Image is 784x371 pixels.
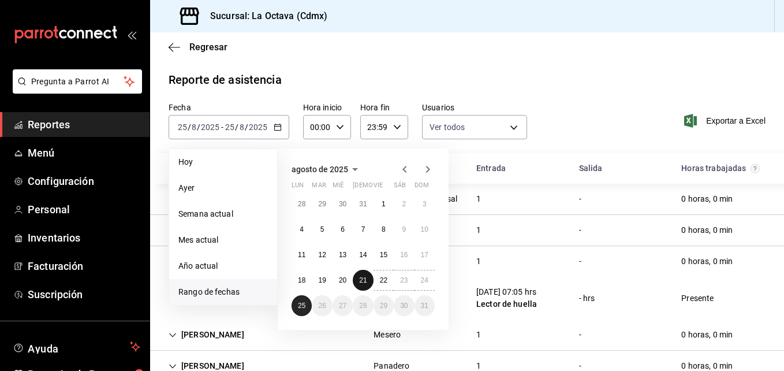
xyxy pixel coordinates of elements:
[476,298,537,310] div: Lector de huella
[200,123,220,132] input: ----
[374,219,394,240] button: 8 de agosto de 2025
[28,202,140,217] span: Personal
[430,121,465,133] span: Ver todos
[292,244,312,265] button: 11 de agosto de 2025
[570,251,591,272] div: Cell
[178,208,268,220] span: Semana actual
[312,244,332,265] button: 12 de agosto de 2025
[672,188,742,210] div: Cell
[380,251,387,259] abbr: 15 de agosto de 2025
[672,288,723,309] div: Cell
[300,225,304,233] abbr: 4 de agosto de 2025
[394,181,406,194] abbr: sábado
[353,219,373,240] button: 7 de agosto de 2025
[312,270,332,291] button: 19 de agosto de 2025
[292,219,312,240] button: 4 de agosto de 2025
[312,181,326,194] abbr: martes
[467,281,546,315] div: Cell
[320,225,324,233] abbr: 5 de agosto de 2025
[312,194,332,214] button: 29 de julio de 2025
[318,251,326,259] abbr: 12 de agosto de 2025
[339,251,346,259] abbr: 13 de agosto de 2025
[150,215,784,246] div: Row
[292,194,312,214] button: 28 de julio de 2025
[423,200,427,208] abbr: 3 de agosto de 2025
[298,276,305,284] abbr: 18 de agosto de 2025
[333,219,353,240] button: 6 de agosto de 2025
[312,219,332,240] button: 5 de agosto de 2025
[361,225,365,233] abbr: 7 de agosto de 2025
[360,103,408,112] label: Hora fin
[570,324,591,346] div: Cell
[374,194,394,214] button: 1 de agosto de 2025
[402,200,406,208] abbr: 2 de agosto de 2025
[225,123,235,132] input: --
[28,145,140,161] span: Menú
[292,162,362,176] button: agosto de 2025
[150,320,784,351] div: Row
[292,295,312,316] button: 25 de agosto de 2025
[421,251,428,259] abbr: 17 de agosto de 2025
[178,182,268,194] span: Ayer
[374,270,394,291] button: 22 de agosto de 2025
[150,153,784,184] div: Head
[353,244,373,265] button: 14 de agosto de 2025
[380,302,387,310] abbr: 29 de agosto de 2025
[245,123,248,132] span: /
[341,225,345,233] abbr: 6 de agosto de 2025
[292,181,304,194] abbr: lunes
[159,324,253,346] div: Cell
[191,123,197,132] input: --
[353,181,421,194] abbr: jueves
[415,194,435,214] button: 3 de agosto de 2025
[201,9,327,23] h3: Sucursal: La Octava (Cdmx)
[359,302,367,310] abbr: 28 de agosto de 2025
[402,225,406,233] abbr: 9 de agosto de 2025
[298,200,305,208] abbr: 28 de julio de 2025
[159,158,364,179] div: HeadCell
[8,84,142,96] a: Pregunta a Parrot AI
[359,276,367,284] abbr: 21 de agosto de 2025
[339,302,346,310] abbr: 27 de agosto de 2025
[400,251,408,259] abbr: 16 de agosto de 2025
[672,158,775,179] div: HeadCell
[189,42,227,53] span: Regresar
[298,302,305,310] abbr: 25 de agosto de 2025
[570,220,591,241] div: Cell
[686,114,766,128] button: Exportar a Excel
[169,71,282,88] div: Reporte de asistencia
[159,251,253,272] div: Cell
[339,200,346,208] abbr: 30 de julio de 2025
[421,276,428,284] abbr: 24 de agosto de 2025
[178,286,268,298] span: Rango de fechas
[672,220,742,241] div: Cell
[467,158,570,179] div: HeadCell
[333,244,353,265] button: 13 de agosto de 2025
[422,103,527,112] label: Usuarios
[28,230,140,246] span: Inventarios
[303,103,351,112] label: Hora inicio
[333,194,353,214] button: 30 de julio de 2025
[292,165,348,174] span: agosto de 2025
[169,103,289,112] label: Fecha
[127,30,136,39] button: open_drawer_menu
[312,295,332,316] button: 26 de agosto de 2025
[333,181,344,194] abbr: miércoles
[672,251,742,272] div: Cell
[374,329,401,341] div: Mesero
[188,123,191,132] span: /
[150,246,784,277] div: Row
[239,123,245,132] input: --
[570,288,604,309] div: Cell
[28,173,140,189] span: Configuración
[374,295,394,316] button: 29 de agosto de 2025
[570,158,673,179] div: HeadCell
[28,287,140,302] span: Suscripción
[248,123,268,132] input: ----
[672,324,742,346] div: Cell
[421,225,428,233] abbr: 10 de agosto de 2025
[197,123,200,132] span: /
[570,188,591,210] div: Cell
[292,270,312,291] button: 18 de agosto de 2025
[415,219,435,240] button: 10 de agosto de 2025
